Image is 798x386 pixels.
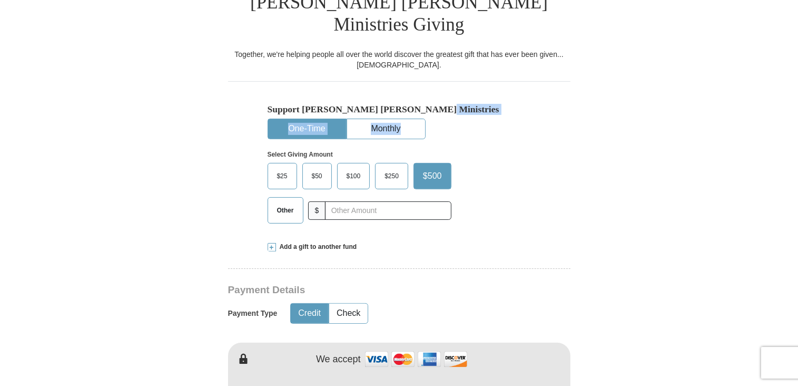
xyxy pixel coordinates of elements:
button: One-Time [268,119,346,139]
button: Credit [291,304,328,323]
div: Together, we're helping people all over the world discover the greatest gift that has ever been g... [228,49,570,70]
span: Other [272,202,299,218]
span: Add a gift to another fund [276,243,357,252]
span: $100 [341,168,366,184]
span: $ [308,201,326,220]
h4: We accept [316,354,361,365]
h3: Payment Details [228,284,497,296]
input: Other Amount [325,201,451,220]
img: credit cards accepted [363,348,469,371]
button: Check [329,304,368,323]
span: $250 [379,168,404,184]
span: $500 [418,168,447,184]
h5: Support [PERSON_NAME] [PERSON_NAME] Ministries [268,104,531,115]
span: $50 [307,168,328,184]
button: Monthly [347,119,425,139]
span: $25 [272,168,293,184]
h5: Payment Type [228,309,278,318]
strong: Select Giving Amount [268,151,333,158]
